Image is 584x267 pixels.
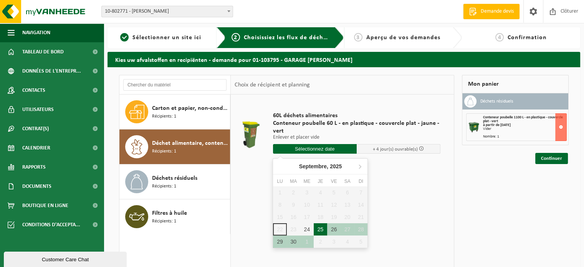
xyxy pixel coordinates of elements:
span: Récipients: 1 [152,183,176,190]
span: Aperçu de vos demandes [366,35,440,41]
div: Ma [287,177,300,185]
span: 3 [354,33,362,41]
span: Conteneur poubelle 60 L - en plastique - couvercle plat - jaune - vert [273,119,441,135]
span: Documents [22,177,51,196]
span: Rapports [22,158,46,177]
div: Ve [327,177,341,185]
span: Filtres à huile [152,209,187,218]
div: 26 [327,223,341,235]
h2: Kies uw afvalstoffen en recipiënten - demande pour 01-103795 - GARAGE [PERSON_NAME] [108,52,580,67]
span: Contacts [22,81,45,100]
i: 2025 [330,164,342,169]
iframe: chat widget [4,250,128,267]
span: Contrat(s) [22,119,49,138]
span: 2 [232,33,240,41]
span: Boutique en ligne [22,196,68,215]
button: Carton et papier, non-conditionné (industriel) Récipients: 1 [119,95,230,129]
span: Conteneur poubelle 1100 L - en plastique - couvercle plat - vert [483,115,563,123]
div: Je [314,177,327,185]
div: Septembre, [296,160,345,172]
a: Demande devis [463,4,519,19]
div: 2 [314,235,327,248]
span: Récipients: 1 [152,148,176,155]
button: Déchet alimentaire, contenant des produits d'origine animale, non emballé, catégorie 3 Récipients: 1 [119,129,230,164]
div: Me [300,177,314,185]
span: Récipients: 1 [152,113,176,120]
span: Récipients: 1 [152,218,176,225]
span: 4 [495,33,504,41]
span: Tableau de bord [22,42,64,61]
span: Choisissiez les flux de déchets et récipients [244,35,372,41]
span: Demande devis [479,8,516,15]
span: Navigation [22,23,50,42]
div: 24 [300,223,314,235]
span: 1 [120,33,129,41]
span: + 4 jour(s) ouvrable(s) [373,147,418,152]
div: Lu [273,177,286,185]
span: 60L déchets alimentaires [273,112,441,119]
span: Calendrier [22,138,50,158]
div: Di [354,177,367,185]
div: 29 [273,235,286,248]
h3: Déchets résiduels [480,95,513,108]
p: Enlever et placer vide [273,135,441,140]
div: Vider [483,127,566,131]
div: 3 [327,235,341,248]
span: Déchet alimentaire, contenant des produits d'origine animale, non emballé, catégorie 3 [152,139,228,148]
span: Données de l'entrepr... [22,61,81,81]
div: 25 [314,223,327,235]
strong: à partir de [DATE] [483,123,511,127]
span: Carton et papier, non-conditionné (industriel) [152,104,228,113]
span: Confirmation [508,35,547,41]
input: Chercher du matériel [123,79,227,91]
span: 10-802771 - PEETERS CEDRIC - BONCELLES [102,6,233,17]
span: Utilisateurs [22,100,54,119]
span: 10-802771 - PEETERS CEDRIC - BONCELLES [101,6,233,17]
div: Choix de récipient et planning [231,75,313,95]
span: Sélectionner un site ici [132,35,201,41]
div: 1 [300,235,314,248]
div: Nombre: 1 [483,135,566,139]
div: Mon panier [462,75,569,93]
input: Sélectionnez date [273,144,357,154]
span: Déchets résiduels [152,174,197,183]
div: 30 [287,235,300,248]
a: 1Sélectionner un site ici [111,33,210,42]
a: Continuer [535,153,568,164]
div: Sa [341,177,354,185]
button: Déchets résiduels Récipients: 1 [119,164,230,199]
button: Filtres à huile Récipients: 1 [119,199,230,234]
span: Conditions d'accepta... [22,215,80,234]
